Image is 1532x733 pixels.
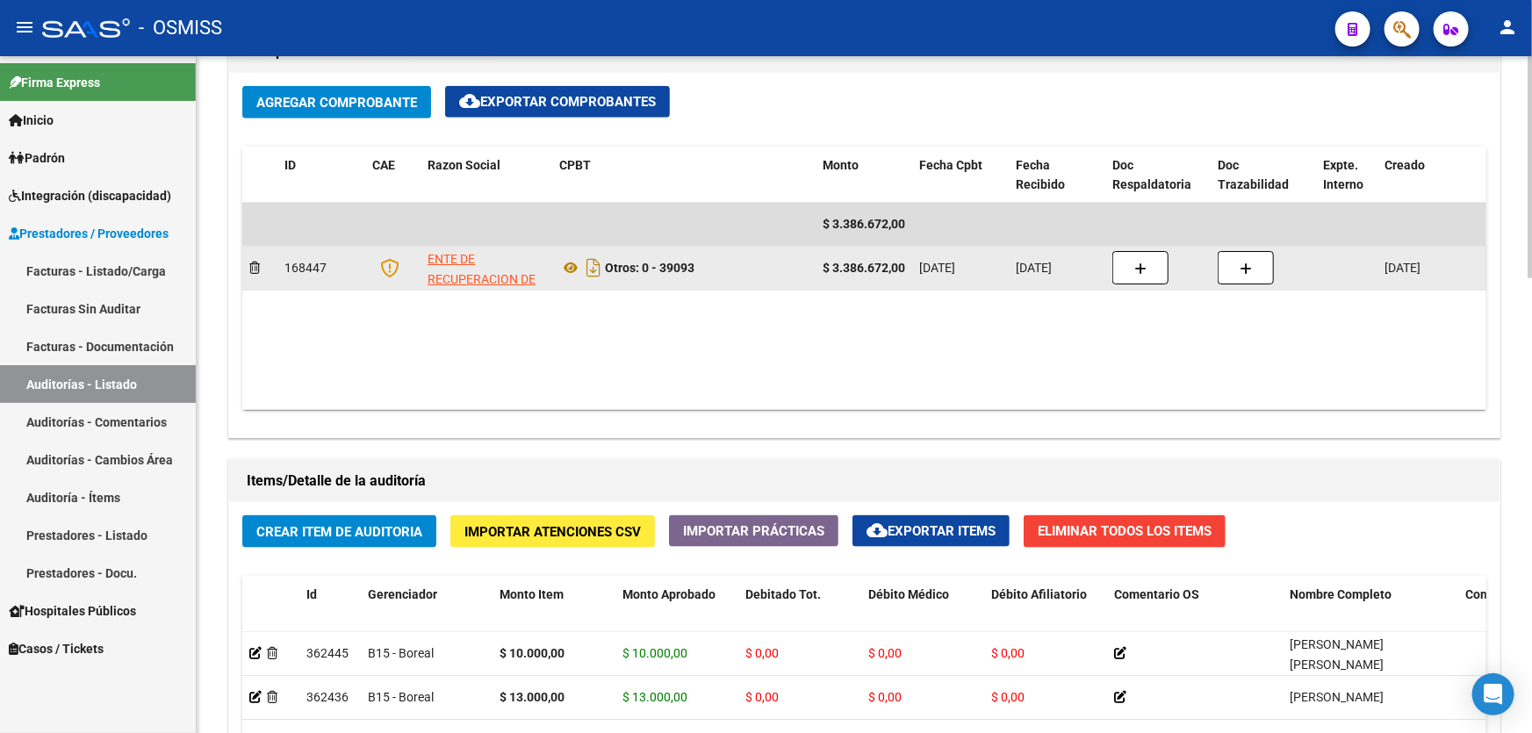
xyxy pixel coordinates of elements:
[9,186,171,205] span: Integración (discapacidad)
[365,147,421,205] datatable-header-cell: CAE
[745,690,779,704] span: $ 0,00
[605,261,694,275] strong: Otros: 0 - 39093
[1472,673,1514,715] div: Open Intercom Messenger
[1016,261,1052,275] span: [DATE]
[306,690,349,704] span: 362436
[868,587,949,601] span: Débito Médico
[242,515,436,548] button: Crear Item de Auditoria
[277,147,365,205] datatable-header-cell: ID
[622,587,716,601] span: Monto Aprobado
[1218,158,1289,192] span: Doc Trazabilidad
[368,646,434,660] span: B15 - Boreal
[500,646,565,660] strong: $ 10.000,00
[868,646,902,660] span: $ 0,00
[867,520,888,541] mat-icon: cloud_download
[816,147,912,205] datatable-header-cell: Monto
[9,601,136,621] span: Hospitales Públicos
[445,86,670,118] button: Exportar Comprobantes
[368,690,434,704] span: B15 - Boreal
[1038,523,1212,539] span: Eliminar Todos los Items
[1211,147,1316,205] datatable-header-cell: Doc Trazabilidad
[428,252,543,386] span: ENTE DE RECUPERACION DE FONDOS PARA EL FORTALECIMIENTO DEL SISTEMA DE SALUD DE MENDOZA (REFORSAL)...
[669,515,838,547] button: Importar Prácticas
[464,524,641,540] span: Importar Atenciones CSV
[582,254,605,282] i: Descargar documento
[745,646,779,660] span: $ 0,00
[459,94,656,110] span: Exportar Comprobantes
[919,261,955,275] span: [DATE]
[991,587,1087,601] span: Débito Afiliatorio
[1290,587,1392,601] span: Nombre Completo
[745,587,821,601] span: Debitado Tot.
[683,523,824,539] span: Importar Prácticas
[1283,576,1458,653] datatable-header-cell: Nombre Completo
[823,261,905,275] strong: $ 3.386.672,00
[459,90,480,111] mat-icon: cloud_download
[861,576,984,653] datatable-header-cell: Débito Médico
[1024,515,1226,548] button: Eliminar Todos los Items
[242,86,431,119] button: Agregar Comprobante
[139,9,222,47] span: - OSMISS
[823,158,859,172] span: Monto
[1377,147,1500,205] datatable-header-cell: Creado
[256,95,417,111] span: Agregar Comprobante
[991,646,1025,660] span: $ 0,00
[361,576,493,653] datatable-header-cell: Gerenciador
[1107,576,1283,653] datatable-header-cell: Comentario OS
[493,576,615,653] datatable-header-cell: Monto Item
[867,523,996,539] span: Exportar Items
[868,690,902,704] span: $ 0,00
[9,224,169,243] span: Prestadores / Proveedores
[500,587,564,601] span: Monto Item
[14,17,35,38] mat-icon: menu
[991,690,1025,704] span: $ 0,00
[738,576,861,653] datatable-header-cell: Debitado Tot.
[1105,147,1211,205] datatable-header-cell: Doc Respaldatoria
[9,73,100,92] span: Firma Express
[552,147,816,205] datatable-header-cell: CPBT
[9,111,54,130] span: Inicio
[1114,587,1199,601] span: Comentario OS
[368,587,437,601] span: Gerenciador
[299,576,361,653] datatable-header-cell: Id
[1323,158,1363,192] span: Expte. Interno
[622,646,687,660] span: $ 10.000,00
[372,158,395,172] span: CAE
[1112,158,1191,192] span: Doc Respaldatoria
[559,158,591,172] span: CPBT
[1385,158,1425,172] span: Creado
[1385,261,1421,275] span: [DATE]
[984,576,1107,653] datatable-header-cell: Débito Afiliatorio
[1009,147,1105,205] datatable-header-cell: Fecha Recibido
[1316,147,1377,205] datatable-header-cell: Expte. Interno
[450,515,655,548] button: Importar Atenciones CSV
[9,148,65,168] span: Padrón
[1497,17,1518,38] mat-icon: person
[1290,637,1384,672] span: [PERSON_NAME] [PERSON_NAME]
[912,147,1009,205] datatable-header-cell: Fecha Cpbt
[622,690,687,704] span: $ 13.000,00
[256,524,422,540] span: Crear Item de Auditoria
[1290,690,1384,704] span: [PERSON_NAME]
[284,158,296,172] span: ID
[9,639,104,658] span: Casos / Tickets
[919,158,982,172] span: Fecha Cpbt
[284,261,327,275] span: 168447
[823,217,905,231] span: $ 3.386.672,00
[852,515,1010,547] button: Exportar Items
[615,576,738,653] datatable-header-cell: Monto Aprobado
[247,467,1482,495] h1: Items/Detalle de la auditoría
[1016,158,1065,192] span: Fecha Recibido
[306,587,317,601] span: Id
[306,646,349,660] span: 362445
[421,147,552,205] datatable-header-cell: Razon Social
[500,690,565,704] strong: $ 13.000,00
[428,158,500,172] span: Razon Social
